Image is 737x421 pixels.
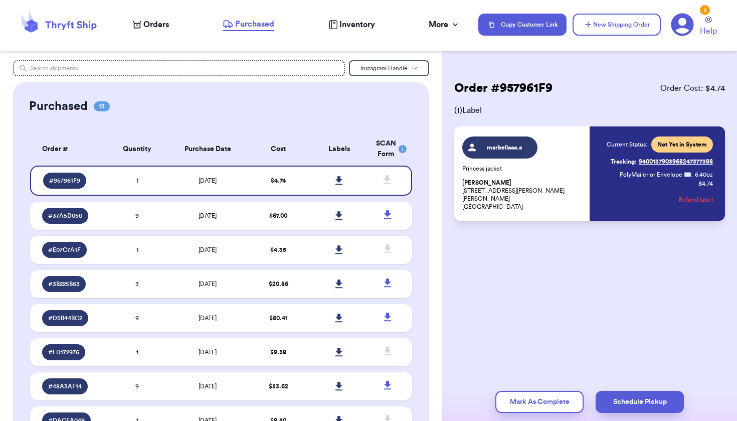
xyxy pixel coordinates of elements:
[573,14,661,36] button: New Shipping Order
[700,25,717,37] span: Help
[349,60,429,76] button: Instagram Handle
[107,132,168,166] th: Quantity
[48,246,81,254] span: # E07C7A1F
[136,349,138,355] span: 1
[454,104,725,116] span: ( 1 ) Label
[199,383,217,389] span: [DATE]
[495,391,584,413] button: Mark As Complete
[462,179,584,211] p: [STREET_ADDRESS][PERSON_NAME][PERSON_NAME] [GEOGRAPHIC_DATA]
[49,177,80,185] span: # 957961F9
[478,14,567,36] button: Copy Customer Link
[462,179,511,187] span: [PERSON_NAME]
[135,383,139,389] span: 9
[136,178,138,184] span: 1
[223,18,274,31] a: Purchased
[269,315,288,321] span: $ 60.41
[328,19,375,31] a: Inventory
[611,158,637,166] span: Tracking:
[271,178,286,184] span: $ 4.74
[199,349,217,355] span: [DATE]
[48,382,82,390] span: # 48A3AF14
[660,82,725,94] span: Order Cost: $ 4.74
[94,101,110,111] span: 13
[135,213,139,219] span: 9
[136,247,138,253] span: 1
[269,213,287,219] span: $ 67.00
[695,171,713,179] span: 6.40 oz
[248,132,309,166] th: Cost
[199,178,217,184] span: [DATE]
[339,19,375,31] span: Inventory
[462,165,584,173] p: Princess jacket
[607,141,647,149] span: Current Status:
[199,247,217,253] span: [DATE]
[657,141,707,149] span: Not Yet in System
[48,212,82,220] span: # 37A5D050
[671,13,694,36] a: 2
[30,132,106,166] th: Order #
[199,315,217,321] span: [DATE]
[596,391,684,413] button: Schedule Pickup
[611,154,713,170] a: Tracking:9400137903968247377388
[133,19,169,31] a: Orders
[135,315,139,321] span: 9
[454,80,552,96] h2: Order # 957961F9
[700,5,710,15] div: 2
[309,132,370,166] th: Labels
[698,180,713,188] p: $ 4.74
[199,213,217,219] span: [DATE]
[620,172,691,178] span: PolyMailer or Envelope ✉️
[481,144,528,152] span: marbellaaa.a
[29,98,88,114] h2: Purchased
[48,280,80,288] span: # 3B225B63
[429,19,460,31] div: More
[270,349,286,355] span: $ 9.58
[269,281,288,287] span: $ 20.86
[376,138,400,160] div: SCAN Form
[48,348,79,356] span: # FD172976
[167,132,248,166] th: Purchase Date
[269,383,288,389] span: $ 53.62
[135,281,139,287] span: 3
[199,281,217,287] span: [DATE]
[691,171,693,179] span: :
[360,65,408,71] span: Instagram Handle
[235,18,274,30] span: Purchased
[679,189,713,211] button: Refund label
[143,19,169,31] span: Orders
[270,247,286,253] span: $ 4.35
[13,60,344,76] input: Search shipments...
[700,17,717,37] a: Help
[48,314,82,322] span: # D5B44BC2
